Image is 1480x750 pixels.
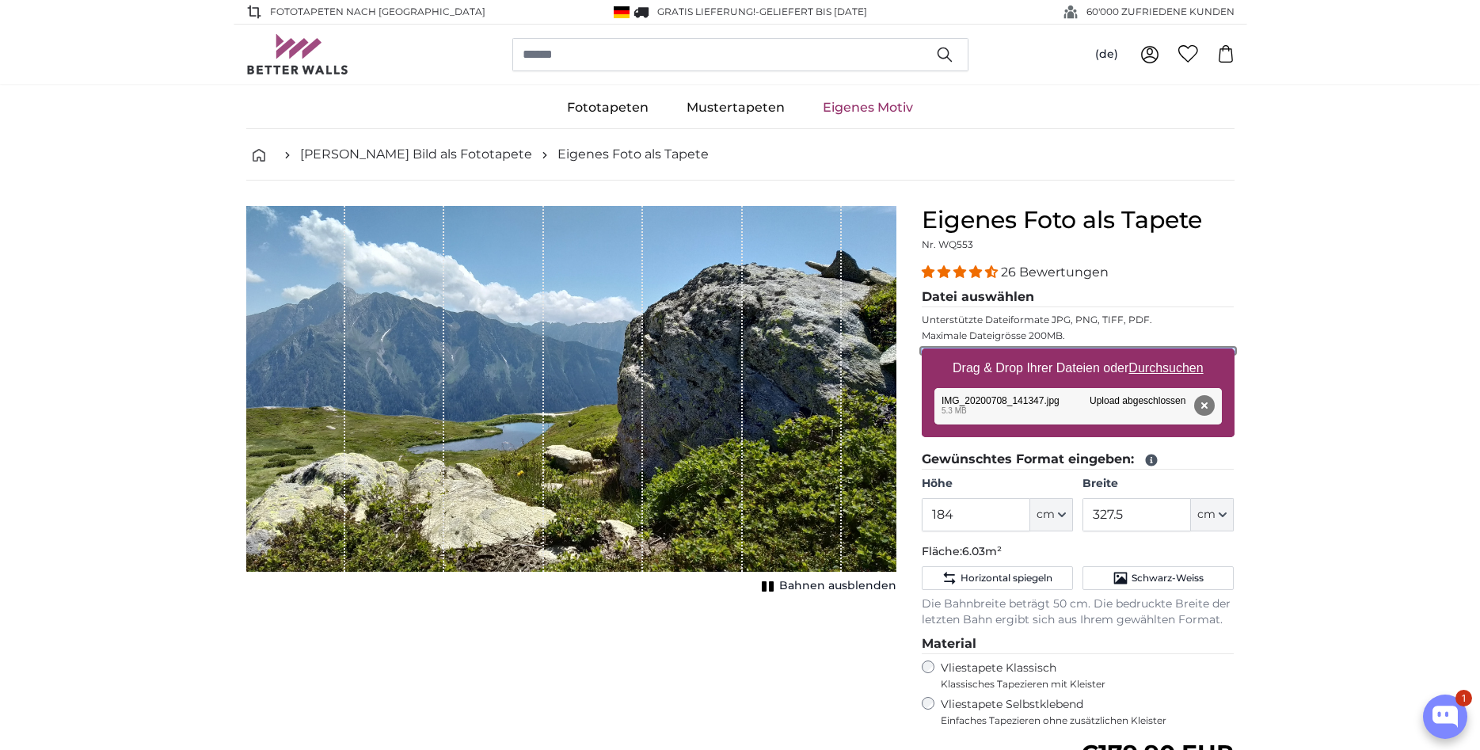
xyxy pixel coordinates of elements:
label: Drag & Drop Ihrer Dateien oder [946,352,1210,384]
legend: Datei auswählen [922,287,1235,307]
span: Bahnen ausblenden [779,578,896,594]
span: 60'000 ZUFRIEDENE KUNDEN [1086,5,1235,19]
label: Breite [1082,476,1234,492]
div: 1 [1455,690,1472,706]
a: [PERSON_NAME] Bild als Fototapete [300,145,532,164]
span: GRATIS Lieferung! [657,6,755,17]
label: Vliestapete Klassisch [941,661,1221,691]
span: Einfaches Tapezieren ohne zusätzlichen Kleister [941,714,1235,727]
nav: breadcrumbs [246,129,1235,181]
span: Fototapeten nach [GEOGRAPHIC_DATA] [270,5,485,19]
legend: Material [922,634,1235,654]
span: Geliefert bis [DATE] [759,6,867,17]
button: Bahnen ausblenden [757,575,896,597]
a: Mustertapeten [668,87,804,128]
span: 6.03m² [962,544,1002,558]
span: cm [1197,507,1216,523]
span: Schwarz-Weiss [1132,572,1204,584]
p: Unterstützte Dateiformate JPG, PNG, TIFF, PDF. [922,314,1235,326]
button: Open chatbox [1423,695,1467,739]
span: Nr. WQ553 [922,238,973,250]
p: Fläche: [922,544,1235,560]
button: cm [1191,498,1234,531]
div: 1 of 1 [246,206,896,597]
a: Eigenes Motiv [804,87,932,128]
span: Klassisches Tapezieren mit Kleister [941,678,1221,691]
label: Vliestapete Selbstklebend [941,697,1235,727]
a: Eigenes Foto als Tapete [557,145,709,164]
button: Schwarz-Weiss [1082,566,1234,590]
p: Maximale Dateigrösse 200MB. [922,329,1235,342]
button: (de) [1082,40,1131,69]
span: 26 Bewertungen [1001,265,1109,280]
span: - [755,6,867,17]
img: Deutschland [614,6,630,18]
u: Durchsuchen [1128,361,1203,375]
button: cm [1030,498,1073,531]
legend: Gewünschtes Format eingeben: [922,450,1235,470]
label: Höhe [922,476,1073,492]
span: 4.54 stars [922,265,1001,280]
span: Horizontal spiegeln [961,572,1052,584]
button: Horizontal spiegeln [922,566,1073,590]
h1: Eigenes Foto als Tapete [922,206,1235,234]
a: Fototapeten [548,87,668,128]
span: cm [1037,507,1055,523]
p: Die Bahnbreite beträgt 50 cm. Die bedruckte Breite der letzten Bahn ergibt sich aus Ihrem gewählt... [922,596,1235,628]
img: Betterwalls [246,34,349,74]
